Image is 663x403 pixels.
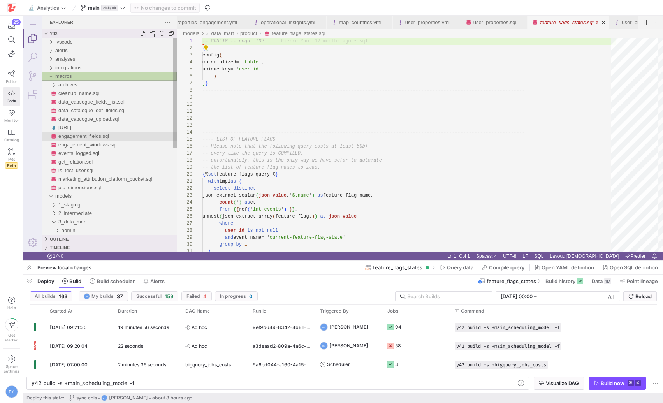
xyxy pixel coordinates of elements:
div: cleanup_name.sql [19,74,153,82]
a: Split Editor Right (⌘\) [⌥] Split Editor Down [616,3,625,11]
li: Close (⌘W) [215,3,223,11]
span: analyses [32,40,52,46]
button: Build now⌘⏎ [589,377,646,390]
div: 17 [160,134,169,141]
h3: Explorer Section: y42 [26,14,34,22]
span: ' [218,44,221,49]
a: Layout: British [524,236,597,245]
div: /models/3_data_mart/product/feature_flags_states.sql • 1 problem in this file [240,14,302,22]
a: https://storage.googleapis.com/y42-prod-data-exchange/images/h4OkG5kwhGXbZ2sFpobXAPbjBGJTZTGe3yEd... [3,1,20,14]
a: LF [497,236,506,245]
li: Close (⌘W) [576,3,584,11]
span: bigquery_jobs_costs [185,355,231,374]
ul: Tab actions [493,3,504,11]
span: is_test_user.sql [35,152,70,158]
a: Editor [3,67,20,87]
div: data_catalogue_get_fields.sql [19,91,153,99]
span: Alerts [150,278,165,284]
button: Failed4 [181,291,212,301]
div: 14 [160,113,169,120]
div: /analyses [32,39,153,48]
div: 21 [160,162,169,169]
div: 12 [160,99,169,106]
button: PYMy builds37 [79,291,128,301]
span: macros [32,58,49,63]
li: Close (⌘W) [360,3,368,11]
div: engagement_windows.sql [19,125,153,134]
span: sync cols [76,395,97,401]
div: Files Explorer [19,22,153,219]
div: 3_data_mart [19,202,153,211]
div: archives [19,65,153,74]
button: Visualize DAG [534,377,584,390]
span: .vscode [32,23,49,29]
div: Build now [601,380,624,386]
span: engagement_windows.sql [35,126,93,132]
span: $.name [269,177,285,183]
div: is_test_user.sql [19,151,153,159]
span: -- CONFIG -- noqa: TMP [179,23,241,28]
div: /macros/days_to_reprocess.sql.md [26,108,153,116]
div: 20 [160,155,169,162]
div: Folders Section [19,14,153,22]
div: feature_flags_states.sql, preview [153,22,640,236]
span: select distinct [190,170,232,176]
a: UTF-8 [478,236,495,245]
div: /integrations [32,48,153,56]
div: /macros/data_catalogue_get_fields.sql [26,91,153,99]
span: integrations [32,49,58,55]
span: --------------- [459,72,501,77]
span: 163 [59,293,67,299]
input: Search Builds [407,293,486,299]
span: -- every time the query is COMPILED; [179,135,280,141]
li: Collapse Folders in Explorer [144,14,152,22]
span: 0 [249,293,253,299]
span: [URL] [35,109,48,115]
div: 6 [160,57,169,64]
span: -- unfortunately, this is the only way we have so [179,142,317,148]
ul: / actions [116,14,153,22]
button: Query data [436,261,477,274]
li: Close (⌘W) [494,3,502,11]
button: Data1M [588,275,615,288]
span: ---- LIST OF FEATURE FLAGS [179,121,252,127]
span: 37 [117,293,123,299]
a: Notifications [626,236,636,245]
span: feature_flag_name, [300,177,350,183]
div: /macros/cleanup_name.sql [26,74,153,82]
a: user_properties_engagement.yml [138,4,214,10]
kbd: ⏎ [635,380,641,386]
button: Build history [542,275,587,288]
span: materialized [179,44,213,49]
img: https://storage.googleapis.com/y42-prod-data-exchange/images/h4OkG5kwhGXbZ2sFpobXAPbjBGJTZTGe3yEd... [8,4,16,12]
div: admin [19,211,153,219]
a: Catalog [3,126,20,145]
span: archives [35,66,54,72]
a: Monitor [3,106,20,126]
div: days_to_reprocess.sql.md [19,108,153,116]
span: --------------- [459,114,501,120]
div: 13 [160,106,169,113]
div: Notifications [625,236,637,245]
span: } [252,156,255,162]
button: Help [3,293,20,313]
span: models [32,178,48,183]
button: Reload [623,291,657,301]
button: Open SQL definition [599,261,661,274]
a: Errors: 1 [22,236,42,245]
ul: Tab actions [214,3,225,11]
span: ptc_dimensions.sql [35,169,78,175]
div: 2 [160,29,169,36]
button: Point lineage [616,275,661,288]
span: Reload [635,293,652,299]
li: New File... [116,14,124,22]
span: -------------------------------------------------- [319,72,459,77]
span: alerts [32,32,44,38]
a: More Actions... [626,3,635,11]
li: New Folder... [125,14,133,22]
a: Spacesettings [3,352,20,377]
span: json_value [235,177,263,183]
span: data_catalogue_upload.sql [35,100,95,106]
div: .vscode [19,22,153,31]
span: ' [266,177,269,183]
